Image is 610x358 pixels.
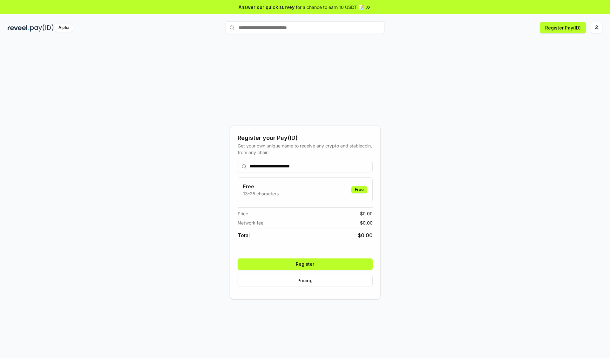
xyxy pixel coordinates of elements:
[55,24,73,32] div: Alpha
[238,133,373,142] div: Register your Pay(ID)
[360,210,373,217] span: $ 0.00
[238,275,373,286] button: Pricing
[540,22,586,33] button: Register Pay(ID)
[351,186,367,193] div: Free
[243,190,279,197] p: 13-25 characters
[243,183,279,190] h3: Free
[238,231,250,239] span: Total
[30,24,54,32] img: pay_id
[360,219,373,226] span: $ 0.00
[238,142,373,156] div: Get your own unique name to receive any crypto and stablecoin, from any chain
[238,210,248,217] span: Price
[238,258,373,270] button: Register
[238,219,263,226] span: Network fee
[296,4,364,10] span: for a chance to earn 10 USDT 📝
[8,24,29,32] img: reveel_dark
[239,4,295,10] span: Answer our quick survey
[358,231,373,239] span: $ 0.00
